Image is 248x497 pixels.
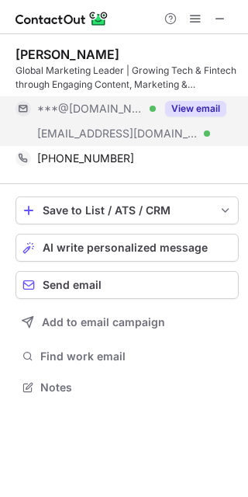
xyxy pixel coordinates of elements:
[43,279,102,291] span: Send email
[43,204,212,217] div: Save to List / ATS / CRM
[40,381,232,394] span: Notes
[15,9,108,28] img: ContactOut v5.3.10
[15,377,239,398] button: Notes
[15,308,239,336] button: Add to email campaign
[15,271,239,299] button: Send email
[40,349,232,363] span: Find work email
[42,316,165,328] span: Add to email campaign
[15,47,119,62] div: [PERSON_NAME]
[43,242,208,254] span: AI write personalized message
[37,102,144,116] span: ***@[DOMAIN_NAME]
[15,196,239,224] button: save-profile-one-click
[37,151,134,165] span: [PHONE_NUMBER]
[15,234,239,262] button: AI write personalized message
[165,101,226,116] button: Reveal Button
[15,346,239,367] button: Find work email
[37,127,198,141] span: [EMAIL_ADDRESS][DOMAIN_NAME]
[15,64,239,92] div: Global Marketing Leader | Growing Tech & Fintech through Engaging Content, Marketing & Communicat...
